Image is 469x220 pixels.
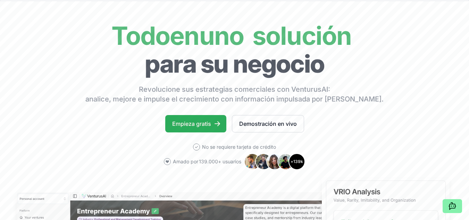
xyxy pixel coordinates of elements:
img: Avatar 4 [277,153,294,170]
a: Demostración en vivo [232,115,304,132]
font: Demostración en vivo [239,120,297,127]
img: Avatar 3 [266,153,283,170]
a: Empieza gratis [165,115,226,132]
img: Avatar 2 [255,153,272,170]
font: Empieza gratis [172,120,211,127]
img: Avatar 1 [244,153,261,170]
